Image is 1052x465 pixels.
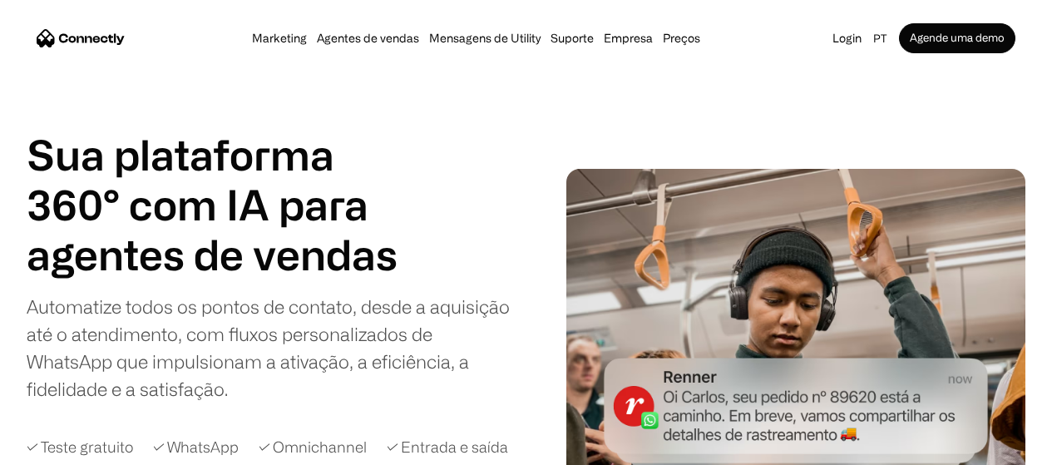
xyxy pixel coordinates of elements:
[259,436,367,458] div: ✓ Omnichannel
[424,32,546,45] a: Mensagens de Utility
[873,27,887,50] div: pt
[899,23,1015,53] a: Agende uma demo
[827,27,867,50] a: Login
[387,436,508,458] div: ✓ Entrada e saída
[33,436,100,459] ul: Language list
[153,436,239,458] div: ✓ WhatsApp
[27,130,409,230] h1: Sua plataforma 360° com IA para
[658,32,705,45] a: Preços
[604,27,653,50] div: Empresa
[312,32,424,45] a: Agentes de vendas
[867,27,899,50] div: pt
[27,230,409,279] div: 1 of 4
[17,434,100,459] aside: Language selected: Português (Brasil)
[27,230,409,279] div: carousel
[27,293,520,403] div: Automatize todos os pontos de contato, desde a aquisição até o atendimento, com fluxos personaliz...
[546,32,599,45] a: Suporte
[599,27,658,50] div: Empresa
[247,32,312,45] a: Marketing
[37,26,125,51] a: home
[27,230,409,279] h1: agentes de vendas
